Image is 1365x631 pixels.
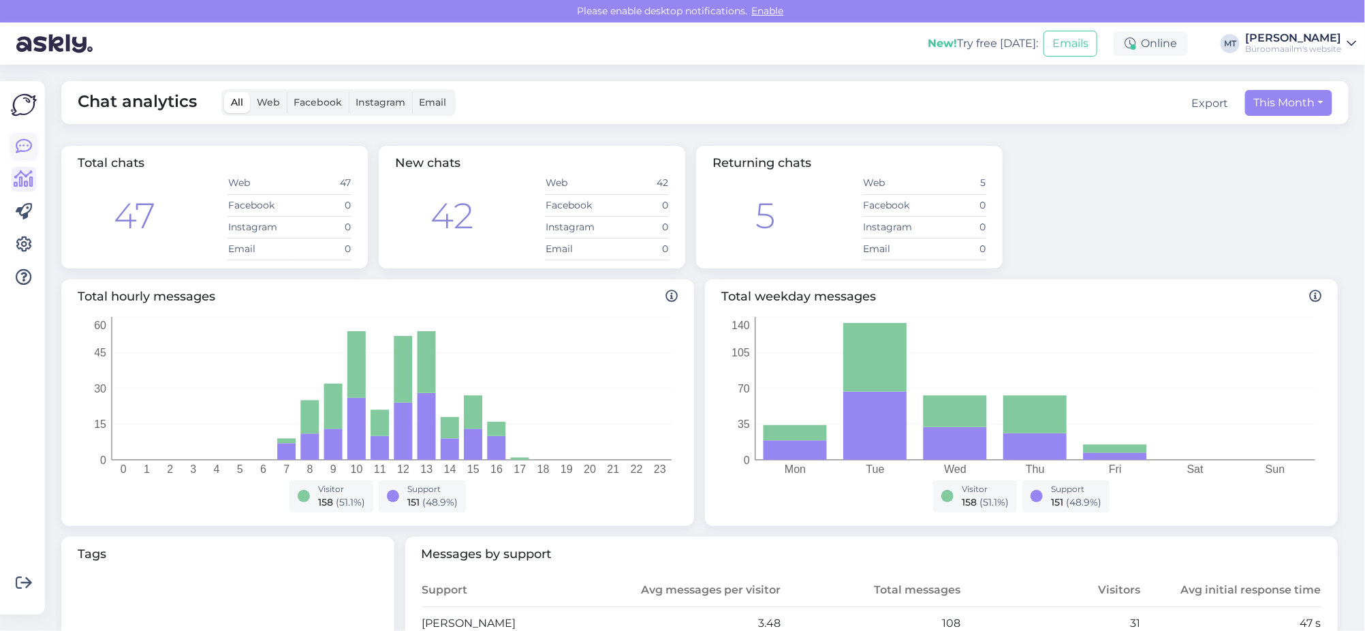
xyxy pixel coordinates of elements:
[537,463,550,475] tspan: 18
[607,238,669,260] td: 0
[78,288,678,306] span: Total hourly messages
[607,194,669,216] td: 0
[190,463,196,475] tspan: 3
[1187,463,1204,475] tspan: Sat
[420,463,433,475] tspan: 13
[430,189,473,243] div: 42
[1266,463,1285,475] tspan: Sun
[866,463,885,475] tspan: Tue
[744,454,750,465] tspan: 0
[1245,33,1342,44] div: [PERSON_NAME]
[545,216,607,238] td: Instagram
[584,463,596,475] tspan: 20
[962,483,1009,495] div: Visitor
[732,319,750,330] tspan: 140
[419,96,446,108] span: Email
[928,37,957,50] b: New!
[1044,31,1097,57] button: Emails
[1245,33,1357,55] a: [PERSON_NAME]Büroomaailm's website
[94,382,106,394] tspan: 30
[407,496,420,508] span: 151
[924,216,986,238] td: 0
[1245,90,1332,116] button: This Month
[490,463,503,475] tspan: 16
[781,574,961,607] th: Total messages
[330,463,336,475] tspan: 9
[756,189,776,243] div: 5
[395,155,460,170] span: New chats
[374,463,386,475] tspan: 11
[289,194,351,216] td: 0
[924,238,986,260] td: 0
[289,238,351,260] td: 0
[260,463,266,475] tspan: 6
[631,463,643,475] tspan: 22
[721,288,1321,306] span: Total weekday messages
[11,92,37,118] img: Askly Logo
[654,463,666,475] tspan: 23
[732,347,750,358] tspan: 105
[1142,574,1321,607] th: Avg initial response time
[944,463,967,475] tspan: Wed
[1051,496,1063,508] span: 151
[214,463,220,475] tspan: 4
[114,189,155,243] div: 47
[257,96,280,108] span: Web
[227,216,289,238] td: Instagram
[227,194,289,216] td: Facebook
[961,574,1141,607] th: Visitors
[294,96,342,108] span: Facebook
[336,496,365,508] span: ( 51.1 %)
[121,463,127,475] tspan: 0
[144,463,150,475] tspan: 1
[738,418,750,430] tspan: 35
[422,574,601,607] th: Support
[545,172,607,194] td: Web
[351,463,363,475] tspan: 10
[561,463,573,475] tspan: 19
[283,463,289,475] tspan: 7
[607,463,619,475] tspan: 21
[862,216,924,238] td: Instagram
[78,155,144,170] span: Total chats
[356,96,405,108] span: Instagram
[738,382,750,394] tspan: 70
[94,418,106,430] tspan: 15
[78,89,197,116] span: Chat analytics
[748,5,788,17] span: Enable
[1051,483,1101,495] div: Support
[1109,463,1122,475] tspan: Fri
[318,496,333,508] span: 158
[607,172,669,194] td: 42
[607,216,669,238] td: 0
[422,496,458,508] span: ( 48.9 %)
[514,463,526,475] tspan: 17
[785,463,806,475] tspan: Mon
[862,194,924,216] td: Facebook
[712,155,811,170] span: Returning chats
[928,35,1038,52] div: Try free [DATE]:
[545,238,607,260] td: Email
[94,347,106,358] tspan: 45
[962,496,977,508] span: 158
[545,194,607,216] td: Facebook
[227,172,289,194] td: Web
[237,463,243,475] tspan: 5
[231,96,243,108] span: All
[924,172,986,194] td: 5
[94,319,106,330] tspan: 60
[979,496,1009,508] span: ( 51.1 %)
[1114,31,1188,56] div: Online
[318,483,365,495] div: Visitor
[862,172,924,194] td: Web
[1066,496,1101,508] span: ( 48.9 %)
[422,545,1322,564] span: Messages by support
[167,463,173,475] tspan: 2
[444,463,456,475] tspan: 14
[467,463,480,475] tspan: 15
[289,172,351,194] td: 47
[407,483,458,495] div: Support
[1192,95,1229,112] div: Export
[227,238,289,260] td: Email
[307,463,313,475] tspan: 8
